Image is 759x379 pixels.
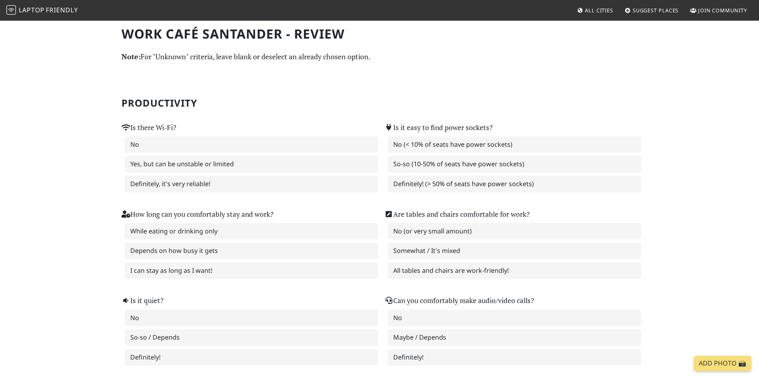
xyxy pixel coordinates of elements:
[388,176,641,192] label: Definitely! (> 50% of seats have power sockets)
[122,52,141,61] strong: Note:
[687,3,750,17] a: Join Community
[19,6,45,14] span: Laptop
[122,122,176,133] label: Is there Wi-Fi?
[125,262,378,279] label: I can stay as long as I want!
[384,122,492,133] label: Is it easy to find power sockets?
[698,7,747,14] span: Join Community
[388,329,641,346] label: Maybe / Depends
[388,349,641,366] label: Definitely!
[585,7,613,14] span: All Cities
[125,310,378,327] label: No
[388,156,641,173] label: So-so (10-50% of seats have power sockets)
[388,243,641,259] label: Somewhat / It's mixed
[694,356,751,371] a: Add Photo 📸
[622,3,682,17] a: Suggest Places
[6,5,16,15] img: LaptopFriendly
[125,136,378,153] label: No
[384,295,534,306] label: Can you comfortably make audio/video calls?
[125,223,378,240] label: While eating or drinking only
[388,262,641,279] label: All tables and chairs are work-friendly!
[125,349,378,366] label: Definitely!
[388,310,641,327] label: No
[122,295,163,306] label: Is it quiet?
[633,7,679,14] span: Suggest Places
[388,136,641,153] label: No (< 10% of seats have power sockets)
[6,4,78,17] a: LaptopFriendly LaptopFriendly
[125,176,378,192] label: Definitely, it's very reliable!
[125,329,378,346] label: So-so / Depends
[388,223,641,240] label: No (or very small amount)
[122,26,638,41] h1: Work Café Santander - Review
[125,156,378,173] label: Yes, but can be unstable or limited
[122,51,638,62] p: For "Unknown" criteria, leave blank or deselect an already chosen option.
[46,6,78,14] span: Friendly
[574,3,616,17] a: All Cities
[125,243,378,259] label: Depends on how busy it gets
[384,209,530,220] label: Are tables and chairs comfortable for work?
[122,97,638,109] h2: Productivity
[122,209,273,220] label: How long can you comfortably stay and work?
